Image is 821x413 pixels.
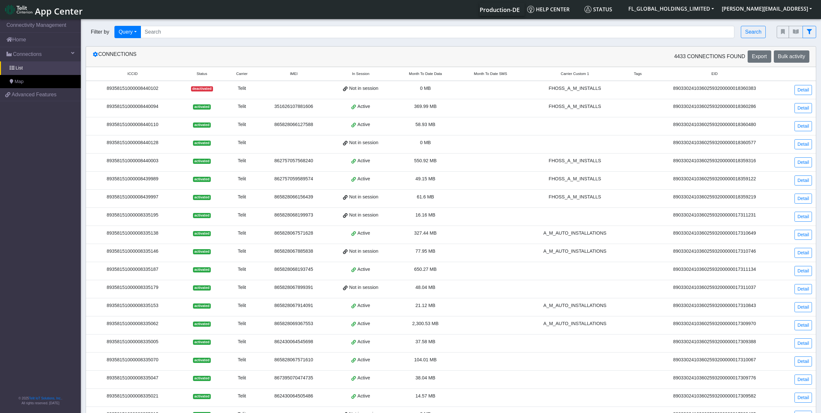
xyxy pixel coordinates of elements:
span: Status [197,71,207,77]
div: A_M_AUTO_INSTALLATIONS [527,320,623,327]
div: 867395070474735 [263,375,325,382]
img: knowledge.svg [527,6,534,13]
div: A_M_AUTO_INSTALLATIONS [527,302,623,309]
button: FL_GLOBAL_HOLDINGS_LIMITED [624,3,718,15]
div: Telit [229,266,255,273]
div: 89033024103602593200000017309388 [653,338,776,345]
a: Detail [794,248,812,258]
span: Active [357,266,370,273]
span: activated [193,394,211,399]
span: Tags [634,71,642,77]
div: 865828069367553 [263,320,325,327]
span: IMEI [290,71,298,77]
span: Not in session [349,212,378,219]
div: 89033024103602593200000018360383 [653,85,776,92]
a: Detail [794,320,812,330]
a: Detail [794,212,812,222]
span: 327.44 MB [414,230,437,236]
div: Telit [229,194,255,201]
div: 865828067571628 [263,230,325,237]
a: Detail [794,393,812,403]
div: 89033024103602593200000017310067 [653,356,776,364]
div: 89033024103602593200000017310649 [653,230,776,237]
span: 650.27 MB [414,267,437,272]
a: Detail [794,230,812,240]
span: Month To Date Data [409,71,442,77]
div: 89358151000008440102 [90,85,175,92]
div: 89358151000008335146 [90,248,175,255]
a: App Center [5,3,82,16]
span: Not in session [349,194,378,201]
span: 104.01 MB [414,357,437,362]
div: 862757057568240 [263,157,325,164]
div: 89033024103602593200000018360577 [653,139,776,146]
div: Telit [229,139,255,146]
div: FHOSS_A_M_INSTALLS [527,103,623,110]
span: activated [193,358,211,363]
div: 865828068199973 [263,212,325,219]
span: activated [193,177,211,182]
span: 4433 Connections found [674,53,745,60]
span: Not in session [349,284,378,291]
span: List [16,65,23,72]
span: Active [357,230,370,237]
span: Active [357,121,370,128]
span: 38.04 MB [415,375,435,380]
span: Map [15,78,24,85]
div: 865828067914091 [263,302,325,309]
div: 89033024103602593200000017309776 [653,375,776,382]
span: Not in session [349,248,378,255]
div: FHOSS_A_M_INSTALLS [527,194,623,201]
div: 865828067899391 [263,284,325,291]
div: Telit [229,85,255,92]
span: activated [193,340,211,345]
a: Detail [794,103,812,113]
div: 89033024103602593200000017311231 [653,212,776,219]
button: Query [114,26,141,38]
span: activated [193,376,211,381]
div: 862757059589574 [263,175,325,183]
div: 89033024103602593200000018360286 [653,103,776,110]
div: 89358151000008440128 [90,139,175,146]
button: [PERSON_NAME][EMAIL_ADDRESS] [718,3,816,15]
a: Detail [794,121,812,131]
div: A_M_AUTO_INSTALLATIONS [527,230,623,237]
div: 89033024103602593200000018359122 [653,175,776,183]
div: 862430064505486 [263,393,325,400]
div: fitlers menu [777,26,816,38]
div: 89358151000008335047 [90,375,175,382]
div: Connections [88,50,451,63]
span: Active [357,375,370,382]
div: Telit [229,248,255,255]
span: 61.6 MB [417,194,434,199]
div: 89358151000008335021 [90,393,175,400]
span: 0 MB [420,86,431,91]
span: Filter by [86,28,114,36]
div: FHOSS_A_M_INSTALLS [527,175,623,183]
div: 89033024103602593200000017311134 [653,266,776,273]
span: activated [193,122,211,128]
span: Active [357,157,370,164]
a: Your current platform instance [479,3,519,16]
span: Bulk activity [778,54,805,59]
img: status.svg [584,6,592,13]
a: Telit IoT Solutions, Inc. [29,397,61,400]
span: EID [711,71,718,77]
span: activated [193,303,211,309]
a: Detail [794,85,812,95]
span: 58.93 MB [415,122,435,127]
img: logo-telit-cinterion-gw-new.png [5,5,32,15]
div: Telit [229,157,255,164]
div: 89358151000008335179 [90,284,175,291]
div: 89033024103602593200000017309970 [653,320,776,327]
a: Status [582,3,624,16]
span: 2,300.53 MB [412,321,439,326]
div: Telit [229,320,255,327]
span: Active [357,320,370,327]
span: ICCID [127,71,137,77]
div: 89358151000008440110 [90,121,175,128]
span: Status [584,6,612,13]
div: 89358151000008335070 [90,356,175,364]
span: Not in session [349,139,378,146]
span: 16.16 MB [415,212,435,217]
